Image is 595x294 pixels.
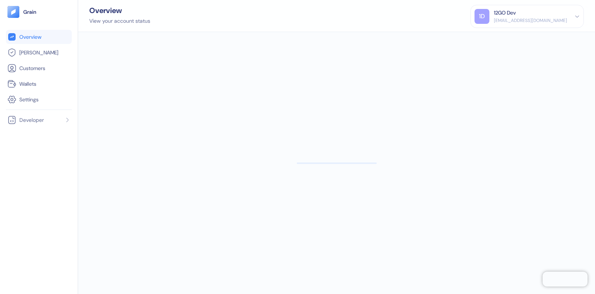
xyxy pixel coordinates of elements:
[19,96,39,103] span: Settings
[19,116,44,124] span: Developer
[89,7,150,14] div: Overview
[7,79,70,88] a: Wallets
[23,9,37,15] img: logo
[494,17,567,24] div: [EMAIL_ADDRESS][DOMAIN_NAME]
[7,32,70,41] a: Overview
[19,80,36,88] span: Wallets
[19,64,45,72] span: Customers
[494,9,516,17] div: 12GO Dev
[475,9,489,24] div: 1D
[7,48,70,57] a: [PERSON_NAME]
[89,17,150,25] div: View your account status
[7,6,19,18] img: logo-tablet-V2.svg
[19,33,41,41] span: Overview
[543,272,588,287] iframe: Chatra live chat
[7,64,70,73] a: Customers
[19,49,58,56] span: [PERSON_NAME]
[7,95,70,104] a: Settings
